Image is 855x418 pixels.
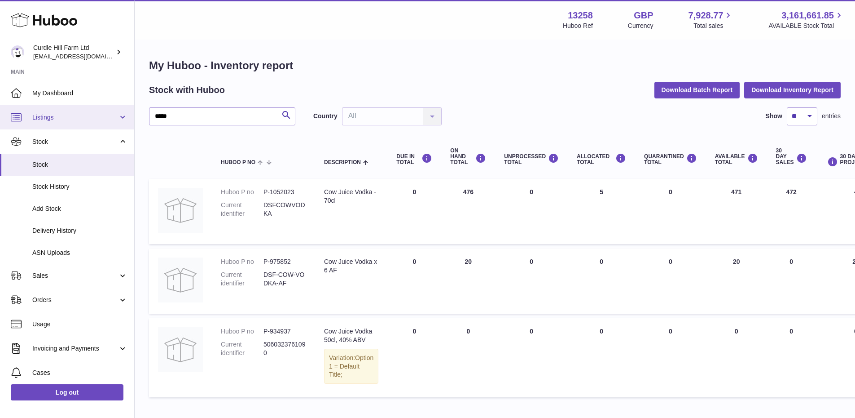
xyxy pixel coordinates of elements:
[158,258,203,302] img: product image
[32,344,118,353] span: Invoicing and Payments
[32,227,127,235] span: Delivery History
[669,328,672,335] span: 0
[706,179,767,244] td: 471
[32,182,127,191] span: Stock History
[263,201,306,218] dd: DSFCOWVODKA
[32,369,127,377] span: Cases
[563,22,593,30] div: Huboo Ref
[32,138,118,146] span: Stock
[263,271,306,288] dd: DSF-COW-VODKA-AF
[32,271,118,280] span: Sales
[628,22,653,30] div: Currency
[669,258,672,265] span: 0
[324,327,378,344] div: Cow Juice Vodka 50cl, 40% ABV
[263,188,306,196] dd: P-1052023
[313,112,338,120] label: Country
[396,153,432,165] div: DUE IN TOTAL
[822,112,841,120] span: entries
[221,327,263,336] dt: Huboo P no
[11,384,123,400] a: Log out
[766,112,782,120] label: Show
[441,179,495,244] td: 476
[706,249,767,314] td: 20
[11,45,24,59] img: internalAdmin-13258@internal.huboo.com
[221,340,263,357] dt: Current identifier
[32,249,127,257] span: ASN Uploads
[324,160,361,165] span: Description
[495,249,568,314] td: 0
[387,249,441,314] td: 0
[158,327,203,372] img: product image
[324,188,378,205] div: Cow Juice Vodka - 70cl
[568,179,635,244] td: 5
[32,205,127,213] span: Add Stock
[324,349,378,384] div: Variation:
[32,113,118,122] span: Listings
[149,58,841,73] h1: My Huboo - Inventory report
[221,271,263,288] dt: Current identifier
[768,22,844,30] span: AVAILABLE Stock Total
[158,188,203,233] img: product image
[221,258,263,266] dt: Huboo P no
[441,249,495,314] td: 20
[634,9,653,22] strong: GBP
[767,179,816,244] td: 472
[781,9,834,22] span: 3,161,661.85
[33,44,114,61] div: Curdle Hill Farm Ltd
[768,9,844,30] a: 3,161,661.85 AVAILABLE Stock Total
[744,82,841,98] button: Download Inventory Report
[568,9,593,22] strong: 13258
[644,153,697,165] div: QUARANTINED Total
[441,318,495,397] td: 0
[324,258,378,275] div: Cow Juice Vodka x 6 AF
[767,249,816,314] td: 0
[654,82,740,98] button: Download Batch Report
[33,53,132,60] span: [EMAIL_ADDRESS][DOMAIN_NAME]
[450,148,486,166] div: ON HAND Total
[776,148,807,166] div: 30 DAY SALES
[504,153,559,165] div: UNPROCESSED Total
[669,188,672,196] span: 0
[688,9,723,22] span: 7,928.77
[32,296,118,304] span: Orders
[263,258,306,266] dd: P-975852
[706,318,767,397] td: 0
[149,84,225,96] h2: Stock with Huboo
[263,340,306,357] dd: 5060323761090
[495,179,568,244] td: 0
[263,327,306,336] dd: P-934937
[767,318,816,397] td: 0
[568,318,635,397] td: 0
[221,188,263,196] dt: Huboo P no
[32,160,127,169] span: Stock
[688,9,734,30] a: 7,928.77 Total sales
[715,153,758,165] div: AVAILABLE Total
[221,160,255,165] span: Huboo P no
[329,354,373,378] span: Option 1 = Default Title;
[32,320,127,329] span: Usage
[693,22,733,30] span: Total sales
[221,201,263,218] dt: Current identifier
[387,179,441,244] td: 0
[577,153,626,165] div: ALLOCATED Total
[387,318,441,397] td: 0
[32,89,127,98] span: My Dashboard
[495,318,568,397] td: 0
[568,249,635,314] td: 0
